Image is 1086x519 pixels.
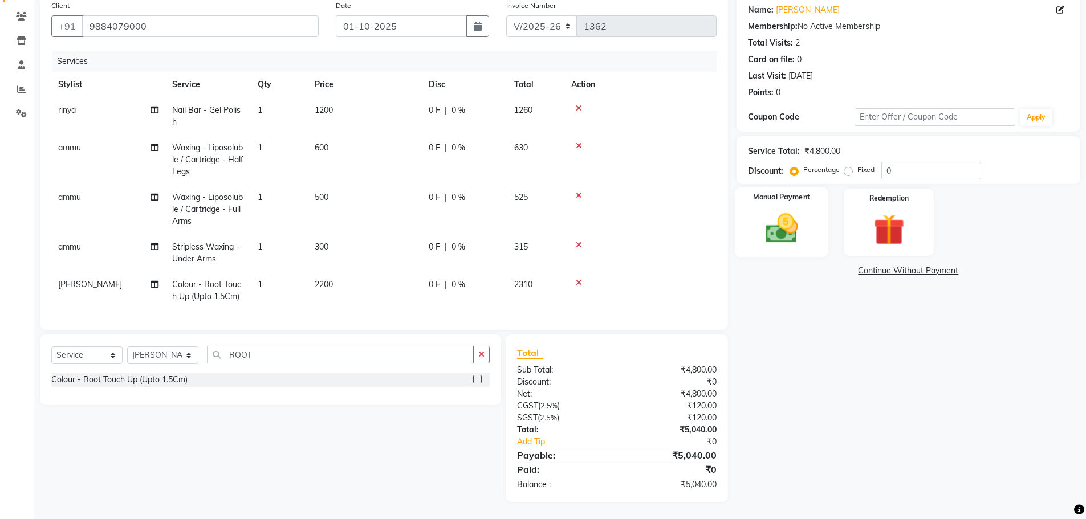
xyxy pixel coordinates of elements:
div: Colour - Root Touch Up (Upto 1.5Cm) [51,374,188,386]
div: Sub Total: [509,364,617,376]
span: Nail Bar - Gel Polish [172,105,241,127]
span: 0 F [429,279,440,291]
div: ₹4,800.00 [804,145,840,157]
div: ( ) [509,412,617,424]
div: 2 [795,37,800,49]
input: Search by Name/Mobile/Email/Code [82,15,319,37]
span: SGST [517,412,538,423]
label: Percentage [803,165,840,175]
img: _gift.svg [864,210,914,249]
div: Last Visit: [748,70,786,82]
span: Waxing - Liposoluble / Cartridge - Full Arms [172,192,243,226]
div: ₹0 [617,376,725,388]
div: ₹4,800.00 [617,388,725,400]
span: Colour - Root Touch Up (Upto 1.5Cm) [172,279,241,301]
span: 0 % [452,279,465,291]
div: Services [52,51,725,72]
label: Date [336,1,351,11]
div: No Active Membership [748,21,1069,32]
div: ₹120.00 [617,400,725,412]
span: 2310 [514,279,532,289]
div: ( ) [509,400,617,412]
span: rinya [58,105,76,115]
a: Continue Without Payment [739,265,1078,277]
span: 525 [514,192,528,202]
button: Apply [1020,109,1052,126]
div: Discount: [509,376,617,388]
div: 0 [797,54,802,66]
span: CGST [517,401,538,411]
div: Net: [509,388,617,400]
th: Price [308,72,422,97]
th: Stylist [51,72,165,97]
button: +91 [51,15,83,37]
span: 0 F [429,104,440,116]
span: 0 % [452,241,465,253]
div: ₹4,800.00 [617,364,725,376]
div: Paid: [509,463,617,476]
span: 0 % [452,191,465,203]
span: 2.5% [540,401,558,410]
label: Redemption [869,193,909,203]
span: 500 [315,192,328,202]
div: ₹0 [635,436,725,448]
div: Discount: [748,165,783,177]
div: Service Total: [748,145,800,157]
span: 2.5% [540,413,557,422]
div: ₹5,040.00 [617,479,725,491]
span: Stripless Waxing - Under Arms [172,242,239,264]
span: 1 [258,142,262,153]
div: Membership: [748,21,798,32]
th: Service [165,72,251,97]
label: Client [51,1,70,11]
div: Name: [748,4,774,16]
th: Qty [251,72,308,97]
span: 300 [315,242,328,252]
span: ammu [58,192,81,202]
span: 0 F [429,241,440,253]
a: [PERSON_NAME] [776,4,840,16]
span: 1 [258,242,262,252]
div: Card on file: [748,54,795,66]
div: ₹5,040.00 [617,424,725,436]
label: Manual Payment [753,192,810,203]
th: Total [507,72,564,97]
div: ₹5,040.00 [617,448,725,462]
label: Fixed [857,165,875,175]
div: Balance : [509,479,617,491]
span: [PERSON_NAME] [58,279,122,289]
span: | [445,142,447,154]
div: ₹120.00 [617,412,725,424]
span: 0 F [429,142,440,154]
th: Disc [422,72,507,97]
a: Add Tip [509,436,634,448]
div: Total: [509,424,617,436]
span: 0 % [452,104,465,116]
span: 1 [258,192,262,202]
span: ammu [58,242,81,252]
div: Points: [748,87,774,99]
div: [DATE] [788,70,813,82]
label: Invoice Number [506,1,556,11]
span: 600 [315,142,328,153]
span: | [445,241,447,253]
span: 2200 [315,279,333,289]
img: _cash.svg [755,210,808,247]
th: Action [564,72,717,97]
span: 315 [514,242,528,252]
span: | [445,191,447,203]
span: 1200 [315,105,333,115]
input: Search or Scan [207,346,474,363]
div: ₹0 [617,463,725,476]
span: 1 [258,105,262,115]
span: | [445,104,447,116]
div: Total Visits: [748,37,793,49]
span: ammu [58,142,81,153]
input: Enter Offer / Coupon Code [855,108,1015,126]
span: 1260 [514,105,532,115]
div: 0 [776,87,780,99]
span: 1 [258,279,262,289]
span: Waxing - Liposoluble / Cartridge - Half Legs [172,142,243,177]
span: 0 F [429,191,440,203]
span: 630 [514,142,528,153]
